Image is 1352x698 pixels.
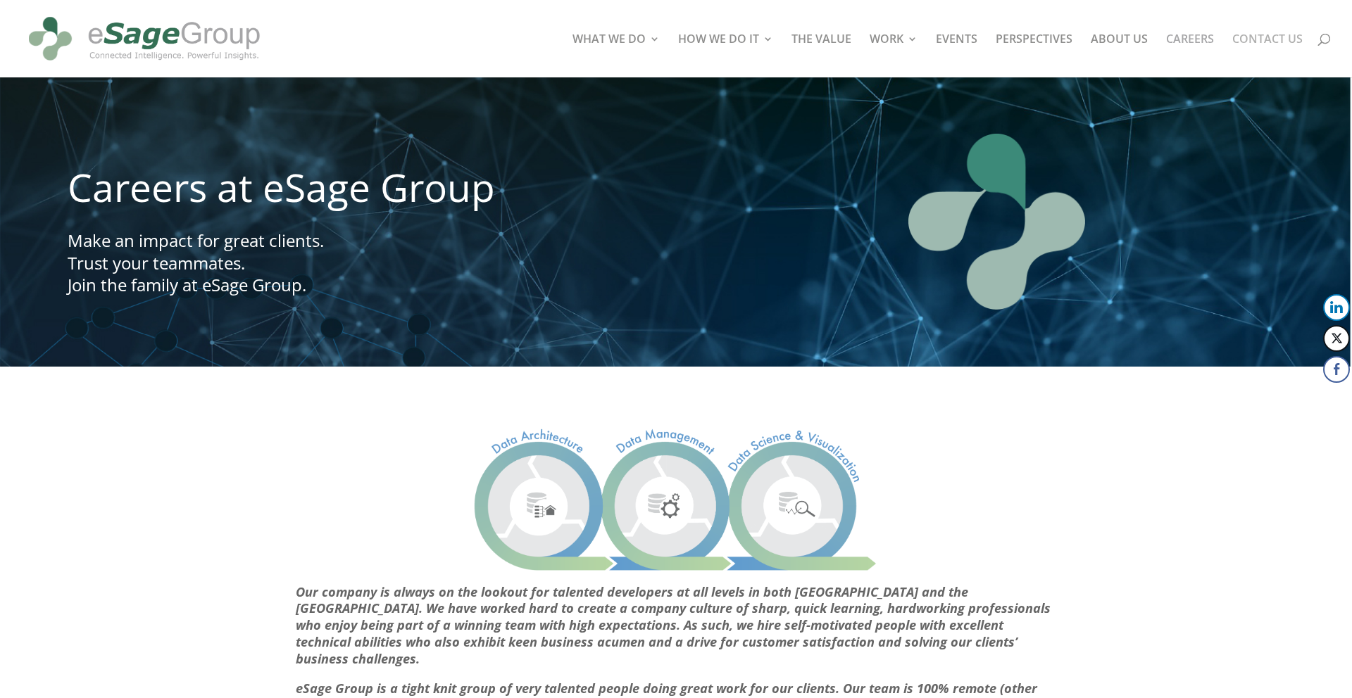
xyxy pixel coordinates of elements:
img: Microsoft BI [472,405,880,574]
a: HOW WE DO IT [678,34,773,77]
h1: Careers at eSage Group [68,167,642,213]
a: ABOUT US [1091,34,1148,77]
a: CONTACT US [1232,34,1303,77]
h4: Make an impact for great clients. Trust your teammates. Join the family at eSage Group. [68,229,642,303]
em: Our company is always on the lookout for talented developers at all levels in both [GEOGRAPHIC_DA... [296,583,1051,667]
button: LinkedIn Share [1323,294,1350,321]
a: CAREERS [1166,34,1214,77]
a: WORK [870,34,918,77]
a: THE VALUE [791,34,851,77]
a: WHAT WE DO [572,34,660,77]
img: eSage Group [24,6,265,72]
button: Facebook Share [1323,356,1350,383]
button: Twitter Share [1323,325,1350,352]
a: PERSPECTIVES [996,34,1072,77]
a: EVENTS [936,34,977,77]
